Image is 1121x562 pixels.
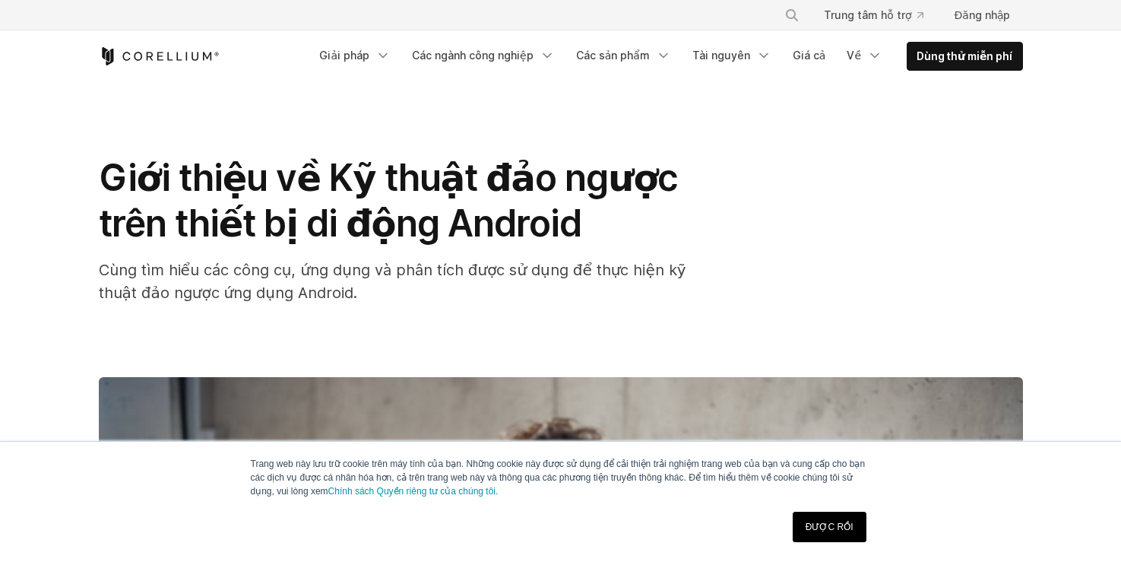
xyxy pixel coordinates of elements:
[917,49,1012,62] font: Dùng thử miễn phí
[576,49,650,62] font: Các sản phẩm
[99,155,679,246] font: Giới thiệu về Kỹ thuật đảo ngược trên thiết bị di động Android
[99,47,220,65] a: Trang chủ Corellium
[954,8,1010,21] font: Đăng nhập
[692,49,750,62] font: Tài nguyên
[251,459,866,497] font: Trang web này lưu trữ cookie trên máy tính của bạn. Những cookie này được sử dụng để cải thiện tr...
[310,42,1022,71] div: Menu điều hướng
[806,522,853,532] font: ĐƯỢC RỒI
[99,261,686,302] font: Cùng tìm hiểu các công cụ, ứng dụng và phân tích được sử dụng để thực hiện kỹ thuật đảo ngược ứng...
[328,486,499,497] a: Chính sách Quyền riêng tư của chúng tôi.
[778,2,806,29] button: Tìm kiếm
[412,49,534,62] font: Các ngành công nghiệp
[824,8,911,21] font: Trung tâm hỗ trợ
[793,49,826,62] font: Giá cả
[847,49,861,62] font: Về
[319,49,369,62] font: Giải pháp
[766,2,1022,29] div: Menu điều hướng
[793,512,866,542] a: ĐƯỢC RỒI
